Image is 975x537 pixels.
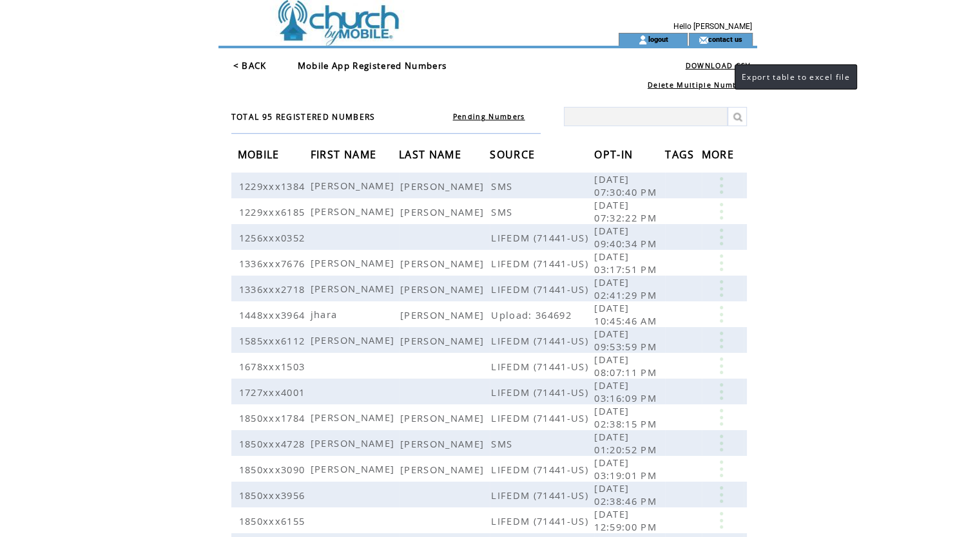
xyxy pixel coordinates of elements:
[491,386,592,399] span: LIFEDM (71441-US)
[311,308,341,321] span: jhara
[311,282,398,295] span: [PERSON_NAME]
[311,256,398,269] span: [PERSON_NAME]
[491,360,592,373] span: LIFEDM (71441-US)
[594,276,660,301] span: [DATE] 02:41:29 PM
[665,150,697,158] a: TAGS
[239,205,309,218] span: 1229xxx6185
[399,144,465,168] span: LAST NAME
[311,150,380,158] a: FIRST NAME
[311,205,398,218] span: [PERSON_NAME]
[238,144,283,168] span: MOBILE
[673,22,752,31] span: Hello [PERSON_NAME]
[491,411,592,424] span: LIFEDM (71441-US)
[491,437,516,450] span: SMS
[594,430,660,456] span: [DATE] 01:20:52 PM
[594,404,660,430] span: [DATE] 02:38:15 PM
[400,257,487,270] span: [PERSON_NAME]
[594,250,660,276] span: [DATE] 03:17:51 PM
[648,35,668,43] a: logout
[491,308,575,321] span: Upload: 364692
[400,437,487,450] span: [PERSON_NAME]
[239,514,309,527] span: 1850xxx6155
[491,334,592,347] span: LIFEDM (71441-US)
[742,71,850,82] span: Export table to excel file
[400,411,487,424] span: [PERSON_NAME]
[233,60,267,71] a: < BACK
[491,257,592,270] span: LIFEDM (71441-US)
[311,437,398,449] span: [PERSON_NAME]
[311,179,398,192] span: [PERSON_NAME]
[239,180,309,193] span: 1229xxx1384
[594,144,636,168] span: OPT-IN
[400,334,487,347] span: [PERSON_NAME]
[490,144,538,168] span: SOURCE
[702,144,737,168] span: MORE
[239,489,309,502] span: 1850xxx3956
[699,35,708,45] img: contact_us_icon.gif
[400,463,487,476] span: [PERSON_NAME]
[311,411,398,424] span: [PERSON_NAME]
[491,231,592,244] span: LIFEDM (71441-US)
[400,180,487,193] span: [PERSON_NAME]
[239,231,309,244] span: 1256xxx0352
[399,150,465,158] a: LAST NAME
[400,205,487,218] span: [PERSON_NAME]
[491,463,592,476] span: LIFEDM (71441-US)
[453,112,525,121] a: Pending Numbers
[239,437,309,450] span: 1850xxx4728
[594,353,660,379] span: [DATE] 08:07:11 PM
[594,198,660,224] span: [DATE] 07:32:22 PM
[594,150,636,158] a: OPT-IN
[239,411,309,424] span: 1850xxx1784
[491,180,516,193] span: SMS
[594,224,660,250] span: [DATE] 09:40:34 PM
[594,327,660,353] span: [DATE] 09:53:59 PM
[638,35,648,45] img: account_icon.gif
[311,334,398,346] span: [PERSON_NAME]
[311,144,380,168] span: FIRST NAME
[239,257,309,270] span: 1336xxx7676
[400,308,487,321] span: [PERSON_NAME]
[400,283,487,296] span: [PERSON_NAME]
[311,462,398,475] span: [PERSON_NAME]
[686,61,751,70] a: DOWNLOAD CSV
[594,379,660,404] span: [DATE] 03:16:09 PM
[491,205,516,218] span: SMS
[594,173,660,198] span: [DATE] 07:30:40 PM
[298,60,447,71] span: Mobile App Registered Numbers
[239,308,309,321] span: 1448xxx3964
[491,514,592,527] span: LIFEDM (71441-US)
[648,80,751,89] a: Delete Multiple Numbers
[239,360,309,373] span: 1678xxx1503
[239,283,309,296] span: 1336xxx2718
[239,334,309,347] span: 1585xxx6112
[239,386,309,399] span: 1727xxx4001
[708,35,742,43] a: contact us
[491,283,592,296] span: LIFEDM (71441-US)
[594,482,660,507] span: [DATE] 02:38:46 PM
[594,301,660,327] span: [DATE] 10:45:46 AM
[239,463,309,476] span: 1850xxx3090
[490,150,538,158] a: SOURCE
[491,489,592,502] span: LIFEDM (71441-US)
[594,456,660,482] span: [DATE] 03:19:01 PM
[594,507,660,533] span: [DATE] 12:59:00 PM
[231,111,376,122] span: TOTAL 95 REGISTERED NUMBERS
[665,144,697,168] span: TAGS
[238,150,283,158] a: MOBILE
